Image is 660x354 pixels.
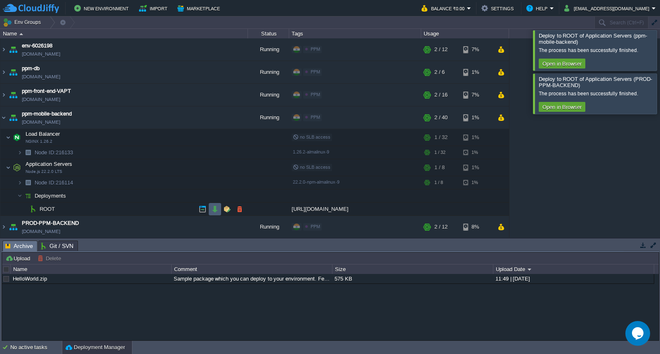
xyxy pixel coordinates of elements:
img: AMDAwAAAACH5BAEAAAAALAAAAAABAAEAAAICRAEAOw== [22,176,34,189]
div: The process has been successfully finished. [539,90,655,97]
a: env-6026198 [22,42,52,50]
div: Name [1,29,247,38]
span: PPM [311,92,320,97]
span: Archive [5,241,33,251]
span: NGINX 1.26.2 [26,139,52,144]
img: AMDAwAAAACH5BAEAAAAALAAAAAABAAEAAAICRAEAOw== [19,33,23,35]
span: no SLB access [293,165,330,170]
span: Git / SVN [41,241,73,251]
span: PPM [311,115,320,120]
div: Usage [422,29,509,38]
div: 7% [463,38,490,61]
div: 1 / 8 [434,176,443,189]
button: Marketplace [177,3,222,13]
button: Open in Browser [540,60,584,67]
button: Settings [481,3,516,13]
img: AMDAwAAAACH5BAEAAAAALAAAAAABAAEAAAICRAEAOw== [11,129,23,146]
button: Open in Browser [540,103,584,111]
div: 1% [463,146,490,159]
div: 2 / 12 [434,216,448,238]
div: 1% [463,129,490,146]
img: AMDAwAAAACH5BAEAAAAALAAAAAABAAEAAAICRAEAOw== [11,159,23,176]
div: Status [248,29,289,38]
img: AMDAwAAAACH5BAEAAAAALAAAAAABAAEAAAICRAEAOw== [0,216,7,238]
div: 575 KB [332,274,493,283]
span: Deploy to ROOT of Application Servers (ppm-mobile-backend) [539,33,647,45]
div: Upload Date [494,264,654,274]
div: 8% [463,216,490,238]
iframe: chat widget [625,321,652,346]
a: Load BalancerNGINX 1.26.2 [25,131,61,137]
img: AMDAwAAAACH5BAEAAAAALAAAAAABAAEAAAICRAEAOw== [0,106,7,129]
img: AMDAwAAAACH5BAEAAAAALAAAAAABAAEAAAICRAEAOw== [17,176,22,189]
div: 1 / 32 [434,146,445,159]
img: AMDAwAAAACH5BAEAAAAALAAAAAABAAEAAAICRAEAOw== [0,38,7,61]
img: AMDAwAAAACH5BAEAAAAALAAAAAABAAEAAAICRAEAOw== [7,38,19,61]
button: Env Groups [3,17,44,28]
a: [DOMAIN_NAME] [22,95,60,104]
img: AMDAwAAAACH5BAEAAAAALAAAAAABAAEAAAICRAEAOw== [7,216,19,238]
a: ppm-db [22,64,40,73]
img: AMDAwAAAACH5BAEAAAAALAAAAAABAAEAAAICRAEAOw== [7,106,19,129]
img: AMDAwAAAACH5BAEAAAAALAAAAAABAAEAAAICRAEAOw== [6,159,11,176]
span: no SLB access [293,135,330,139]
span: [DOMAIN_NAME] [22,73,60,81]
a: PROD-PPM-BACKEND [22,219,79,227]
span: Application Servers [25,160,73,168]
span: Load Balancer [25,130,61,137]
div: 2 / 40 [434,106,448,129]
img: AMDAwAAAACH5BAEAAAAALAAAAAABAAEAAAICRAEAOw== [17,146,22,159]
div: 1% [463,176,490,189]
img: CloudJiffy [3,3,59,14]
span: ppm-front-end-VAPT [22,87,71,95]
div: Name [11,264,171,274]
span: PPM [311,224,320,229]
a: [DOMAIN_NAME] [22,118,60,126]
a: Application ServersNode.js 22.2.0 LTS [25,161,73,167]
div: Running [248,216,289,238]
span: Node.js 22.2.0 LTS [26,169,62,174]
span: 216114 [34,179,74,186]
span: PPM [311,47,320,52]
img: AMDAwAAAACH5BAEAAAAALAAAAAABAAEAAAICRAEAOw== [22,189,34,202]
div: [URL][DOMAIN_NAME] [289,203,421,215]
img: AMDAwAAAACH5BAEAAAAALAAAAAABAAEAAAICRAEAOw== [0,84,7,106]
button: Balance ₹0.00 [422,3,467,13]
button: Import [139,3,170,13]
div: 1% [463,61,490,83]
button: New Environment [74,3,131,13]
img: AMDAwAAAACH5BAEAAAAALAAAAAABAAEAAAICRAEAOw== [22,203,27,215]
button: Upload [5,255,33,262]
img: AMDAwAAAACH5BAEAAAAALAAAAAABAAEAAAICRAEAOw== [0,61,7,83]
a: Node ID:216133 [34,149,74,156]
div: 11:49 | [DATE] [493,274,653,283]
a: [DOMAIN_NAME] [22,50,60,58]
a: ppm-mobile-backend [22,110,72,118]
span: 216133 [34,149,74,156]
button: Delete [38,255,64,262]
a: Node ID:216114 [34,179,74,186]
div: Size [333,264,493,274]
div: 2 / 12 [434,38,448,61]
button: Help [526,3,550,13]
img: AMDAwAAAACH5BAEAAAAALAAAAAABAAEAAAICRAEAOw== [27,203,39,215]
div: 1% [463,106,490,129]
img: AMDAwAAAACH5BAEAAAAALAAAAAABAAEAAAICRAEAOw== [7,84,19,106]
a: Deployments [34,192,67,199]
div: Running [248,38,289,61]
button: Deployment Manager [66,343,125,352]
div: 7% [463,84,490,106]
div: 1 / 32 [434,129,448,146]
span: Node ID: [35,149,56,156]
img: AMDAwAAAACH5BAEAAAAALAAAAAABAAEAAAICRAEAOw== [6,129,11,146]
div: 2 / 6 [434,61,445,83]
div: Running [248,61,289,83]
a: [DOMAIN_NAME] [22,227,60,236]
a: ROOT [39,205,56,212]
div: 2 / 16 [434,84,448,106]
span: Node ID: [35,179,56,186]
